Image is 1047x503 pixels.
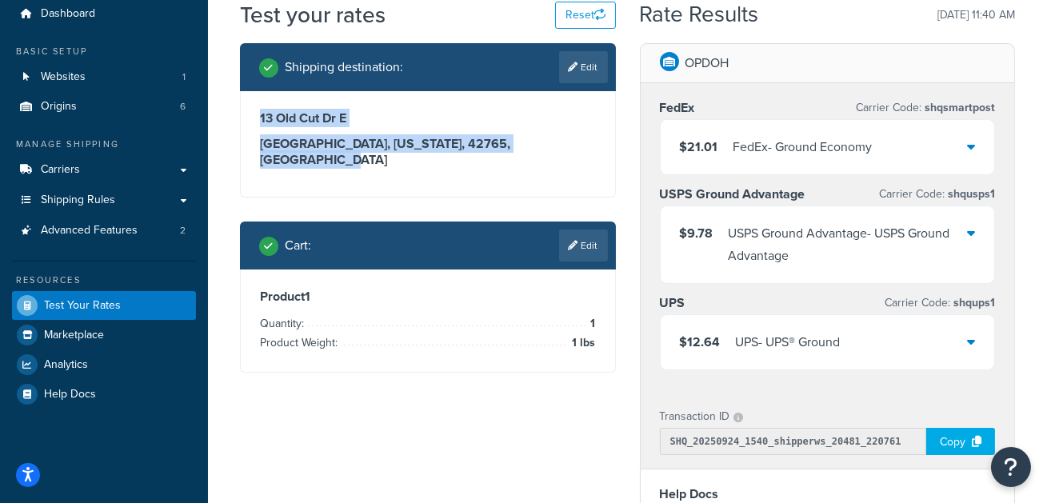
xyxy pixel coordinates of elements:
a: Marketplace [12,321,196,349]
a: Shipping Rules [12,186,196,215]
h2: Cart : [285,238,311,253]
p: Transaction ID [660,405,730,428]
a: Carriers [12,155,196,185]
button: Open Resource Center [991,447,1031,487]
span: 6 [180,100,186,114]
h3: USPS Ground Advantage [660,186,805,202]
span: Advanced Features [41,224,138,238]
span: Test Your Rates [44,299,121,313]
li: Advanced Features [12,216,196,246]
span: $21.01 [680,138,718,156]
span: shqusps1 [945,186,995,202]
a: Origins6 [12,92,196,122]
h3: Product 1 [260,289,596,305]
span: Dashboard [41,7,95,21]
span: 1 [182,70,186,84]
span: shqups1 [950,294,995,311]
div: UPS - UPS® Ground [736,331,841,353]
h2: Shipping destination : [285,60,403,74]
div: FedEx - Ground Economy [733,136,873,158]
p: Carrier Code: [885,292,995,314]
span: Shipping Rules [41,194,115,207]
div: Copy [926,428,995,455]
span: 1 lbs [569,333,596,353]
span: Quantity: [260,315,308,332]
a: Advanced Features2 [12,216,196,246]
div: Manage Shipping [12,138,196,151]
h3: [GEOGRAPHIC_DATA], [US_STATE], 42765 , [GEOGRAPHIC_DATA] [260,136,596,168]
a: Help Docs [12,380,196,409]
a: Test Your Rates [12,291,196,320]
li: Origins [12,92,196,122]
li: Websites [12,62,196,92]
p: [DATE] 11:40 AM [937,4,1015,26]
h3: 13 Old Cut Dr E [260,110,596,126]
span: 2 [180,224,186,238]
span: Marketplace [44,329,104,342]
a: Edit [559,230,608,261]
span: shqsmartpost [921,99,995,116]
div: Resources [12,273,196,287]
a: Websites1 [12,62,196,92]
a: Analytics [12,350,196,379]
p: Carrier Code: [856,97,995,119]
p: OPDOH [685,52,729,74]
h3: UPS [660,295,685,311]
span: Help Docs [44,388,96,401]
a: Edit [559,51,608,83]
h2: Rate Results [639,2,758,27]
span: $9.78 [680,224,713,242]
div: USPS Ground Advantage - USPS Ground Advantage [729,222,968,267]
button: Reset [555,2,616,29]
span: $12.64 [680,333,721,351]
div: Basic Setup [12,45,196,58]
p: Carrier Code: [879,183,995,206]
span: 1 [587,314,596,333]
span: Analytics [44,358,88,372]
h3: FedEx [660,100,695,116]
span: Origins [41,100,77,114]
span: Carriers [41,163,80,177]
span: Product Weight: [260,334,342,351]
span: Websites [41,70,86,84]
